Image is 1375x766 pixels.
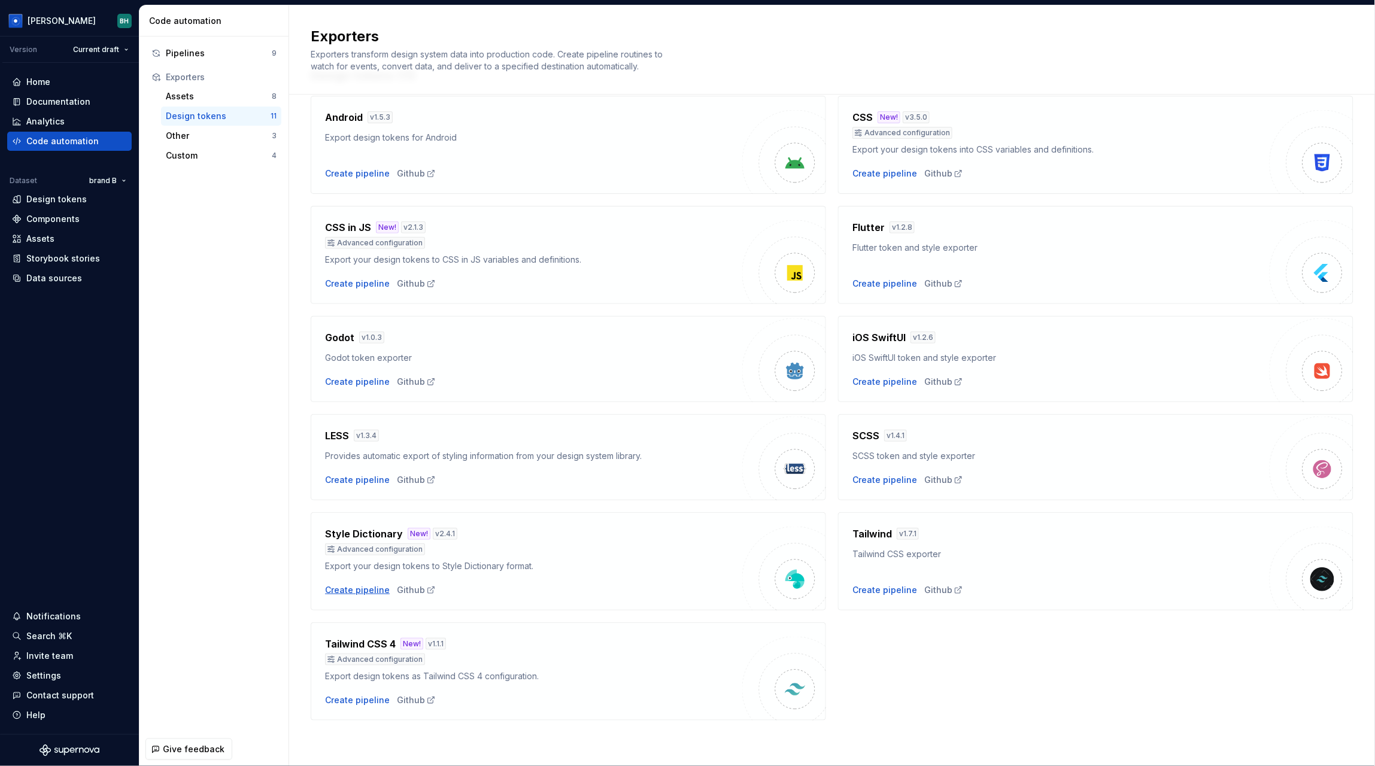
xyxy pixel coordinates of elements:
[433,528,457,540] div: v 2.4.1
[166,90,272,102] div: Assets
[7,607,132,626] button: Notifications
[325,168,390,180] button: Create pipeline
[400,638,423,650] div: New!
[852,376,917,388] div: Create pipeline
[924,168,963,180] div: Github
[325,450,742,462] div: Provides automatic export of styling information from your design system library.
[26,610,81,622] div: Notifications
[26,709,45,721] div: Help
[897,528,919,540] div: v 1.7.1
[852,584,917,596] button: Create pipeline
[325,132,742,144] div: Export design tokens for Android
[408,528,430,540] div: New!
[924,474,963,486] div: Github
[161,146,281,165] button: Custom4
[852,220,885,235] h4: Flutter
[26,630,72,642] div: Search ⌘K
[26,253,100,265] div: Storybook stories
[7,92,132,111] a: Documentation
[7,627,132,646] button: Search ⌘K
[161,107,281,126] button: Design tokens11
[26,115,65,127] div: Analytics
[145,738,232,760] button: Give feedback
[852,242,1270,254] div: Flutter token and style exporter
[166,130,272,142] div: Other
[7,686,132,705] button: Contact support
[325,237,425,249] div: Advanced configuration
[878,111,900,123] div: New!
[397,278,436,290] div: Github
[68,41,134,58] button: Current draft
[161,87,281,106] button: Assets8
[120,16,129,26] div: BH
[7,249,132,268] a: Storybook stories
[26,76,50,88] div: Home
[884,430,907,442] div: v 1.4.1
[7,190,132,209] a: Design tokens
[26,193,87,205] div: Design tokens
[7,646,132,665] a: Invite team
[397,168,436,180] a: Github
[26,689,94,701] div: Contact support
[325,560,742,572] div: Export your design tokens to Style Dictionary format.
[852,168,917,180] div: Create pipeline
[89,176,117,186] span: brand B
[325,543,425,555] div: Advanced configuration
[166,150,272,162] div: Custom
[40,744,99,756] svg: Supernova Logo
[7,209,132,229] a: Components
[910,332,936,344] div: v 1.2.6
[149,15,284,27] div: Code automation
[8,14,23,28] img: 049812b6-2877-400d-9dc9-987621144c16.png
[852,144,1270,156] div: Export your design tokens into CSS variables and definitions.
[325,376,390,388] div: Create pipeline
[852,527,892,541] h4: Tailwind
[7,269,132,288] a: Data sources
[397,694,436,706] a: Github
[163,743,224,755] span: Give feedback
[325,330,354,345] h4: Godot
[325,584,390,596] div: Create pipeline
[272,48,277,58] div: 9
[325,474,390,486] div: Create pipeline
[397,584,436,596] a: Github
[359,332,384,344] div: v 1.0.3
[166,110,271,122] div: Design tokens
[325,527,403,541] h4: Style Dictionary
[7,229,132,248] a: Assets
[10,45,37,54] div: Version
[325,352,742,364] div: Godot token exporter
[397,474,436,486] a: Github
[376,221,399,233] div: New!
[10,176,37,186] div: Dataset
[7,706,132,725] button: Help
[325,637,396,651] h4: Tailwind CSS 4
[397,376,436,388] a: Github
[325,694,390,706] button: Create pipeline
[26,650,73,662] div: Invite team
[325,653,425,665] div: Advanced configuration
[2,8,136,34] button: [PERSON_NAME]BH
[73,45,119,54] span: Current draft
[852,330,906,345] h4: iOS SwiftUI
[368,111,393,123] div: v 1.5.3
[147,44,281,63] a: Pipelines9
[924,278,963,290] div: Github
[26,135,99,147] div: Code automation
[852,474,917,486] button: Create pipeline
[852,428,879,443] h4: SCSS
[7,132,132,151] a: Code automation
[161,126,281,145] button: Other3
[924,376,963,388] a: Github
[26,233,54,245] div: Assets
[852,278,917,290] button: Create pipeline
